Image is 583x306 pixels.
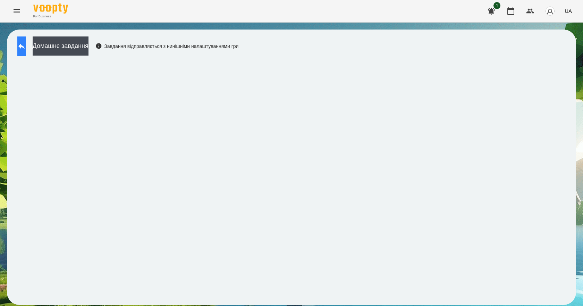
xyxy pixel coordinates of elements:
[493,2,500,9] span: 1
[562,5,575,17] button: UA
[565,7,572,15] span: UA
[33,14,68,19] span: For Business
[8,3,25,19] button: Menu
[545,6,555,16] img: avatar_s.png
[33,3,68,14] img: Voopty Logo
[33,36,88,56] button: Домашнє завдання
[95,43,239,50] div: Завдання відправляється з нинішніми налаштуваннями гри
